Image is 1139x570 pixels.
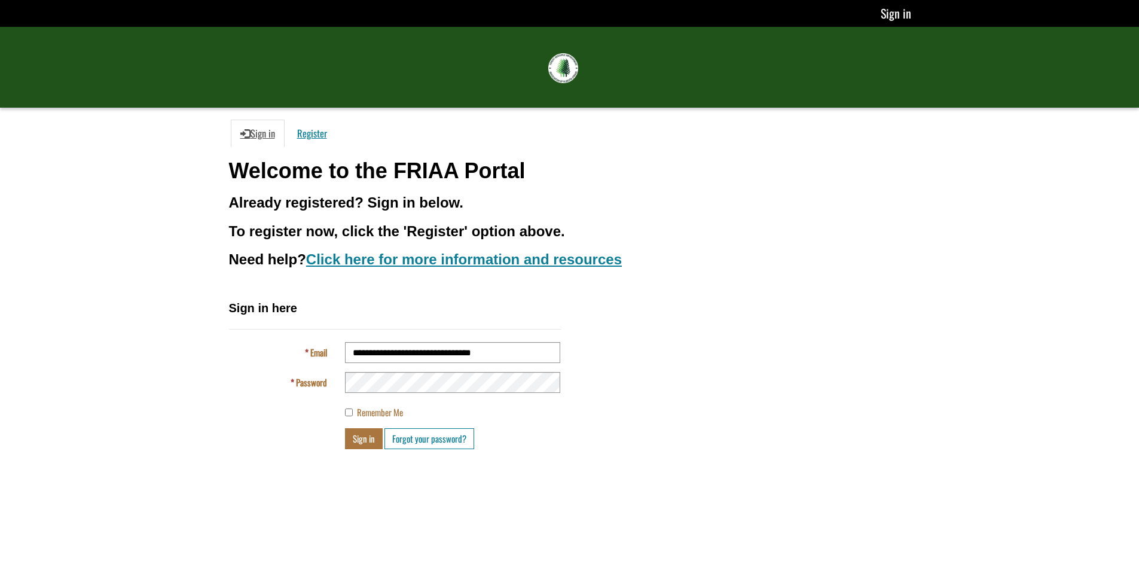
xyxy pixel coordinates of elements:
[229,301,297,315] span: Sign in here
[306,251,622,267] a: Click here for more information and resources
[310,346,327,359] span: Email
[345,428,383,449] button: Sign in
[357,406,403,419] span: Remember Me
[229,252,911,267] h3: Need help?
[229,159,911,183] h1: Welcome to the FRIAA Portal
[296,376,327,389] span: Password
[229,224,911,239] h3: To register now, click the 'Register' option above.
[548,53,578,83] img: FRIAA Submissions Portal
[384,428,474,449] a: Forgot your password?
[345,409,353,416] input: Remember Me
[288,120,337,147] a: Register
[881,4,911,22] a: Sign in
[231,120,285,147] a: Sign in
[229,195,911,211] h3: Already registered? Sign in below.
